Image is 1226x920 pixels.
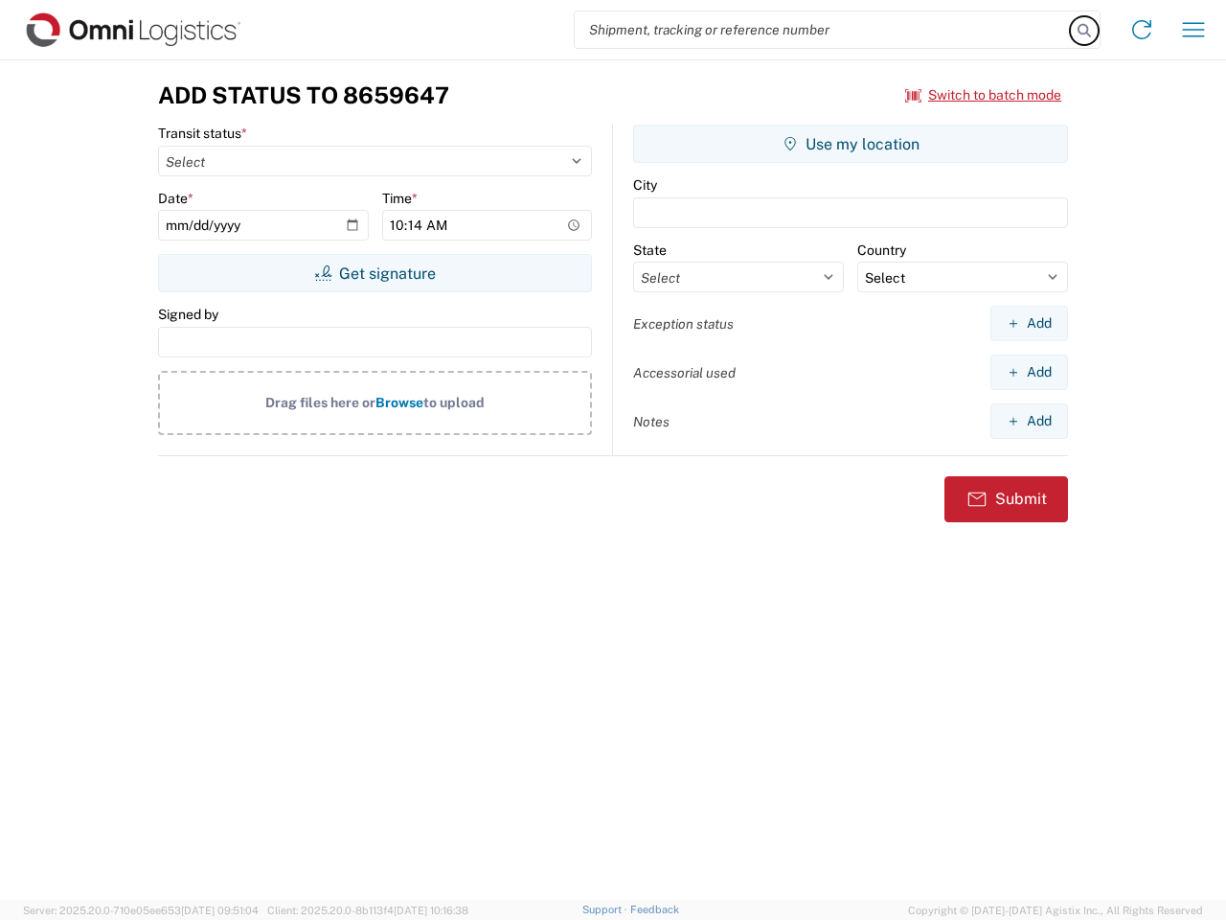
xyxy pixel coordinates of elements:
[181,905,259,916] span: [DATE] 09:51:04
[158,81,449,109] h3: Add Status to 8659647
[582,904,630,915] a: Support
[630,904,679,915] a: Feedback
[990,355,1068,390] button: Add
[158,254,592,292] button: Get signature
[633,241,667,259] label: State
[158,125,247,142] label: Transit status
[633,125,1068,163] button: Use my location
[633,315,734,333] label: Exception status
[633,176,657,194] label: City
[23,905,259,916] span: Server: 2025.20.0-710e05ee653
[394,905,468,916] span: [DATE] 10:16:38
[267,905,468,916] span: Client: 2025.20.0-8b113f4
[944,476,1068,522] button: Submit
[265,395,375,410] span: Drag files here or
[633,364,736,381] label: Accessorial used
[375,395,423,410] span: Browse
[382,190,418,207] label: Time
[905,80,1061,111] button: Switch to batch mode
[633,413,670,430] label: Notes
[857,241,906,259] label: Country
[990,306,1068,341] button: Add
[908,902,1203,919] span: Copyright © [DATE]-[DATE] Agistix Inc., All Rights Reserved
[575,11,1071,48] input: Shipment, tracking or reference number
[990,403,1068,439] button: Add
[158,190,193,207] label: Date
[423,395,485,410] span: to upload
[158,306,218,323] label: Signed by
